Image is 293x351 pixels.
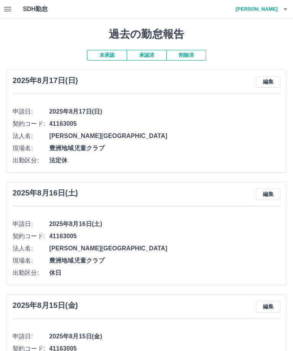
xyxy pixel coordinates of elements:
[256,76,280,88] button: 編集
[49,156,280,165] span: 法定休
[13,156,49,165] span: 出勤区分:
[256,301,280,313] button: 編集
[13,301,78,310] h3: 2025年8月15日(金)
[49,220,280,229] span: 2025年8月16日(土)
[13,107,49,116] span: 申請日:
[13,232,49,241] span: 契約コード:
[49,131,280,141] span: [PERSON_NAME][GEOGRAPHIC_DATA]
[49,332,280,341] span: 2025年8月15日(金)
[13,189,78,197] h3: 2025年8月16日(土)
[49,256,280,265] span: 豊洲地域児童クラブ
[87,50,127,61] button: 未承認
[13,256,49,265] span: 現場名:
[49,144,280,153] span: 豊洲地域児童クラブ
[49,119,280,128] span: 41163005
[13,119,49,128] span: 契約コード:
[49,107,280,116] span: 2025年8月17日(日)
[13,244,49,253] span: 法人名:
[6,28,287,41] h1: 過去の勤怠報告
[127,50,166,61] button: 承認済
[13,144,49,153] span: 現場名:
[49,232,280,241] span: 41163005
[256,189,280,200] button: 編集
[13,332,49,341] span: 申請日:
[49,244,280,253] span: [PERSON_NAME][GEOGRAPHIC_DATA]
[13,220,49,229] span: 申請日:
[13,268,49,277] span: 出勤区分:
[166,50,206,61] button: 削除済
[13,76,78,85] h3: 2025年8月17日(日)
[49,268,280,277] span: 休日
[13,131,49,141] span: 法人名:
